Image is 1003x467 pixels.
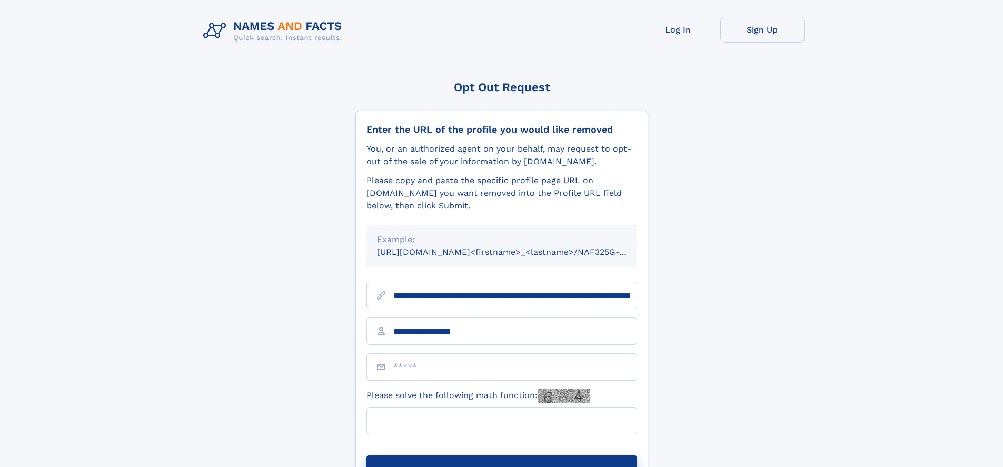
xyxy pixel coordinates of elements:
[355,81,648,94] div: Opt Out Request
[377,233,627,246] div: Example:
[199,17,351,45] img: Logo Names and Facts
[720,17,805,43] a: Sign Up
[366,389,590,403] label: Please solve the following math function:
[366,124,637,135] div: Enter the URL of the profile you would like removed
[366,174,637,212] div: Please copy and paste the specific profile page URL on [DOMAIN_NAME] you want removed into the Pr...
[377,247,657,257] small: [URL][DOMAIN_NAME]<firstname>_<lastname>/NAF325G-xxxxxxxx
[636,17,720,43] a: Log In
[366,143,637,168] div: You, or an authorized agent on your behalf, may request to opt-out of the sale of your informatio...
